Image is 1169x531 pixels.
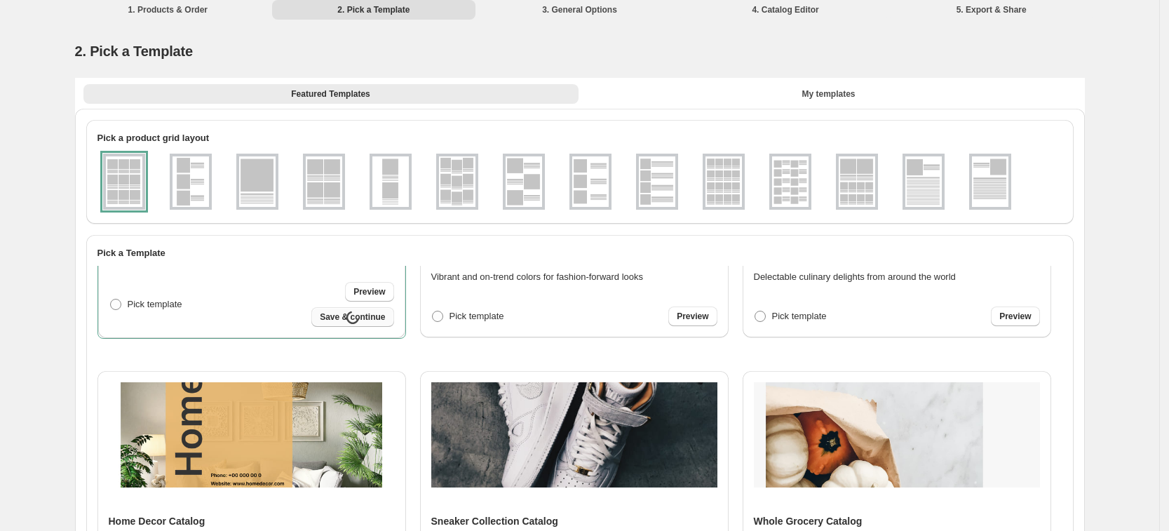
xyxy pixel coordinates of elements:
a: Preview [991,307,1039,326]
span: Preview [677,311,708,322]
span: Pick template [772,311,827,321]
img: g1x3v1 [173,156,209,207]
p: Delectable culinary delights from around the world [754,270,956,284]
span: Pick template [450,311,504,321]
img: g2x1_4x2v1 [839,156,875,207]
span: Preview [353,286,385,297]
img: g1x1v1 [239,156,276,207]
h2: Pick a Template [97,246,1062,260]
a: Preview [345,282,393,302]
img: g1x1v3 [972,156,1008,207]
img: g2x2v1 [306,156,342,207]
span: Featured Templates [291,88,370,100]
h4: Whole Grocery Catalog [754,514,863,528]
h2: Pick a product grid layout [97,131,1062,145]
img: g1x1v2 [905,156,942,207]
img: g1x2v1 [372,156,409,207]
img: g2x5v1 [772,156,809,207]
img: g3x3v2 [439,156,475,207]
span: Pick template [128,299,182,309]
a: Preview [668,307,717,326]
span: My templates [802,88,855,100]
span: 2. Pick a Template [75,43,193,59]
h4: Sneaker Collection Catalog [431,514,558,528]
img: g1x3v3 [572,156,609,207]
img: g4x4v1 [705,156,742,207]
h4: Home Decor Catalog [109,514,205,528]
span: Preview [999,311,1031,322]
p: Vibrant and on-trend colors for fashion-forward looks [431,270,644,284]
img: g1x4v1 [639,156,675,207]
img: g1x3v2 [506,156,542,207]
